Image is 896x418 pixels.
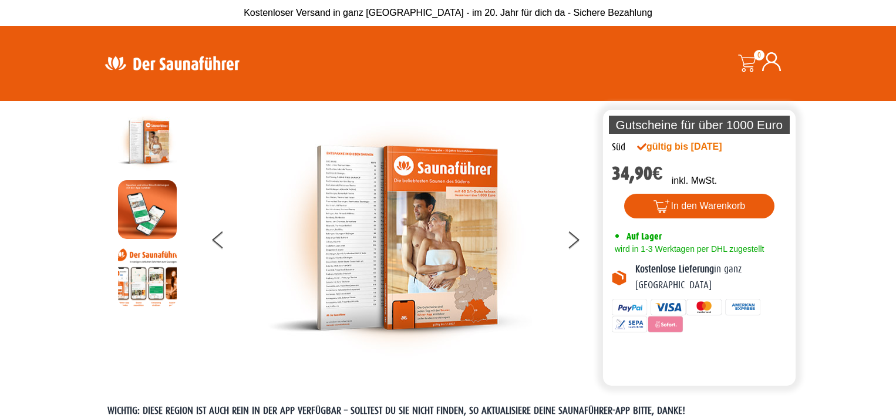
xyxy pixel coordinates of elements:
[118,248,177,306] img: Anleitung7tn
[624,194,775,218] button: In den Warenkorb
[635,262,787,293] p: in ganz [GEOGRAPHIC_DATA]
[637,140,747,154] div: gültig bis [DATE]
[612,140,625,155] div: Süd
[244,8,652,18] span: Kostenloser Versand in ganz [GEOGRAPHIC_DATA] - im 20. Jahr für dich da - Sichere Bezahlung
[612,163,663,184] bdi: 34,90
[118,113,177,171] img: der-saunafuehrer-2025-sued
[635,264,714,275] b: Kostenlose Lieferung
[672,174,717,188] p: inkl. MwSt.
[612,244,764,254] span: wird in 1-3 Werktagen per DHL zugestellt
[626,231,662,242] span: Auf Lager
[118,180,177,239] img: MOCKUP-iPhone_regional
[107,405,685,416] span: WICHTIG: DIESE REGION IST AUCH REIN IN DER APP VERFÜGBAR – SOLLTEST DU SIE NICHT FINDEN, SO AKTUA...
[609,116,790,134] p: Gutscheine für über 1000 Euro
[652,163,663,184] span: €
[268,113,532,363] img: der-saunafuehrer-2025-sued
[754,50,764,60] span: 0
